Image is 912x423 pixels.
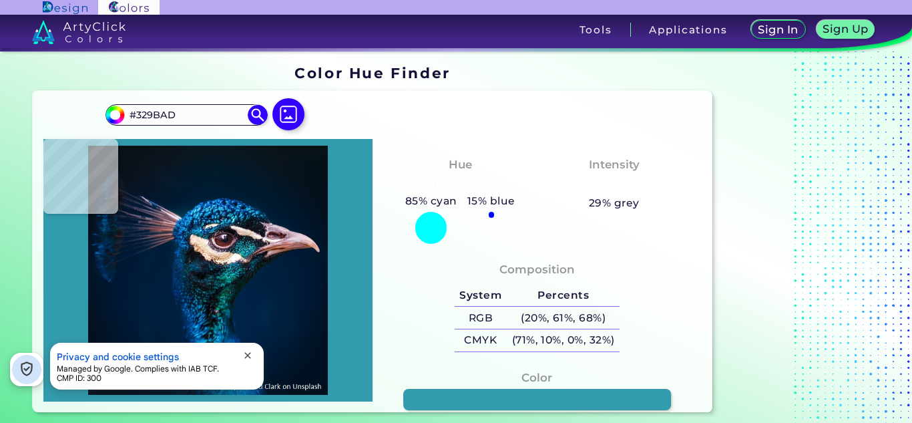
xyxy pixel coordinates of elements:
[583,176,646,192] h3: Medium
[589,155,640,174] h4: Intensity
[400,192,462,210] h5: 85% cyan
[455,329,507,351] h5: CMYK
[760,25,796,35] h5: Sign In
[248,105,268,125] img: icon search
[455,307,507,329] h5: RGB
[589,194,640,212] h5: 29% grey
[449,155,472,174] h4: Hue
[32,20,126,44] img: logo_artyclick_colors_white.svg
[50,146,366,395] img: img_pavlin.jpg
[649,25,727,35] h3: Applications
[507,329,620,351] h5: (71%, 10%, 0%, 32%)
[718,59,885,418] iframe: Advertisement
[125,106,249,124] input: type color..
[521,368,552,388] h4: Color
[272,98,304,130] img: icon picture
[507,307,620,329] h5: (20%, 61%, 68%)
[43,1,87,14] img: ArtyClick Design logo
[825,24,867,34] h5: Sign Up
[507,285,620,307] h5: Percents
[754,21,803,38] a: Sign In
[462,192,520,210] h5: 15% blue
[580,25,612,35] h3: Tools
[455,285,507,307] h5: System
[499,260,575,279] h4: Composition
[294,63,450,83] h1: Color Hue Finder
[417,176,503,192] h3: Bluish Cyan
[819,21,872,38] a: Sign Up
